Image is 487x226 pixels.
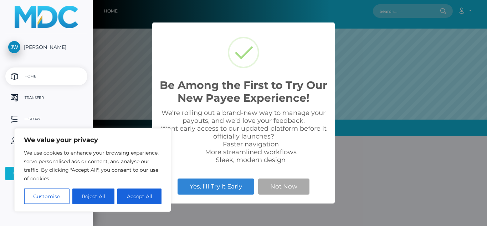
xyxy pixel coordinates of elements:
[8,92,84,103] p: Transfer
[159,109,328,164] div: We're rolling out a brand-new way to manage your payouts, and we’d love your feedback. Want early...
[15,6,78,28] img: MassPay
[5,167,87,180] button: User Agreements
[174,156,328,164] li: Sleek, modern design
[8,114,84,125] p: History
[174,140,328,148] li: Faster navigation
[72,189,115,204] button: Reject All
[14,128,171,212] div: We value your privacy
[24,189,70,204] button: Customise
[159,79,328,105] h2: Be Among the First to Try Our New Payee Experience!
[178,179,254,194] button: Yes, I’ll Try It Early
[24,136,162,144] p: We value your privacy
[24,149,162,183] p: We use cookies to enhance your browsing experience, serve personalised ads or content, and analys...
[258,179,309,194] button: Not Now
[5,44,87,50] span: [PERSON_NAME]
[174,148,328,156] li: More streamlined workflows
[117,189,162,204] button: Accept All
[8,135,84,146] p: User Profile
[8,71,84,82] p: Home
[13,171,72,176] div: User Agreements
